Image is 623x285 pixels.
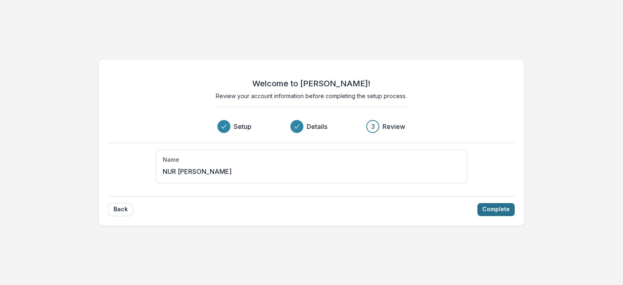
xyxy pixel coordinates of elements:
[477,203,515,216] button: Complete
[382,122,405,131] h3: Review
[307,122,327,131] h3: Details
[163,156,179,163] h4: Name
[108,203,133,216] button: Back
[371,122,375,131] div: 3
[252,79,370,88] h2: Welcome to [PERSON_NAME]!
[217,120,405,133] div: Progress
[163,167,232,176] p: NUR [PERSON_NAME]
[234,122,251,131] h3: Setup
[216,92,407,100] p: Review your account information before completing the setup process.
